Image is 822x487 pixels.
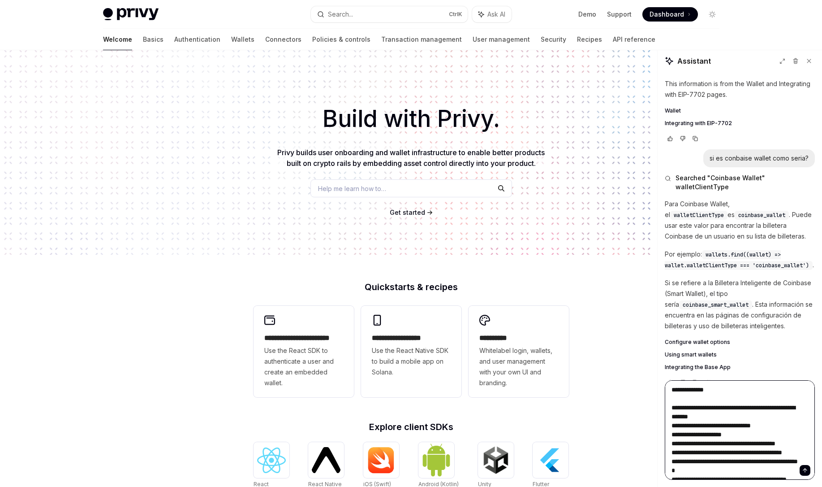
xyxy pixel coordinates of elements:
[231,29,254,50] a: Wallets
[642,7,698,22] a: Dashboard
[665,78,815,100] p: This information is from the Wallet and Integrating with EIP-7702 pages.
[665,351,717,358] span: Using smart wallets
[577,29,602,50] a: Recipes
[469,306,569,397] a: **** *****Whitelabel login, wallets, and user management with your own UI and branding.
[312,29,370,50] a: Policies & controls
[361,306,461,397] a: **** **** **** ***Use the React Native SDK to build a mobile app on Solana.
[103,8,159,21] img: light logo
[705,7,719,22] button: Toggle dark mode
[264,345,343,388] span: Use the React SDK to authenticate a user and create an embedded wallet.
[674,212,724,219] span: walletClientType
[328,9,353,20] div: Search...
[665,339,815,346] a: Configure wallet options
[665,107,681,114] span: Wallet
[103,29,132,50] a: Welcome
[800,465,810,476] button: Send message
[318,184,386,193] span: Help me learn how to…
[665,199,815,242] p: Para Coinbase Wallet, el es . Puede usar este valor para encontrar la billetera Coinbase de un us...
[665,107,815,114] a: Wallet
[449,11,462,18] span: Ctrl K
[265,29,301,50] a: Connectors
[665,120,732,127] span: Integrating with EIP-7702
[390,208,425,217] a: Get started
[143,29,164,50] a: Basics
[312,447,340,473] img: React Native
[613,29,655,50] a: API reference
[738,212,785,219] span: coinbase_wallet
[665,249,815,270] p: Por ejemplo: .
[683,301,749,309] span: coinbase_smart_wallet
[381,29,462,50] a: Transaction management
[390,209,425,216] span: Get started
[665,351,815,358] a: Using smart wallets
[536,446,565,474] img: Flutter
[665,364,731,371] span: Integrating the Base App
[14,101,808,136] h1: Build with Privy.
[487,10,505,19] span: Ask AI
[665,251,809,269] span: wallets.find((wallet) => wallet.walletClientType === 'coinbase_wallet')
[607,10,632,19] a: Support
[665,120,815,127] a: Integrating with EIP-7702
[372,345,451,378] span: Use the React Native SDK to build a mobile app on Solana.
[254,422,569,431] h2: Explore client SDKs
[665,174,815,191] button: Searched "Coinbase Wallet" walletClientType
[665,339,730,346] span: Configure wallet options
[482,446,510,474] img: Unity
[479,345,558,388] span: Whitelabel login, wallets, and user management with your own UI and branding.
[174,29,220,50] a: Authentication
[541,29,566,50] a: Security
[277,148,545,168] span: Privy builds user onboarding and wallet infrastructure to enable better products built on crypto ...
[665,278,815,331] p: Si se refiere a la Billetera Inteligente de Coinbase (Smart Wallet), el tipo sería . Esta informa...
[473,29,530,50] a: User management
[578,10,596,19] a: Demo
[472,6,512,22] button: Ask AI
[710,154,809,163] div: si es conbaise wallet como seria?
[311,6,468,22] button: Search...CtrlK
[676,174,815,191] span: Searched "Coinbase Wallet" walletClientType
[422,443,451,477] img: Android (Kotlin)
[665,364,815,371] a: Integrating the Base App
[367,447,396,474] img: iOS (Swift)
[257,448,286,473] img: React
[254,283,569,291] h2: Quickstarts & recipes
[677,56,711,66] span: Assistant
[650,10,684,19] span: Dashboard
